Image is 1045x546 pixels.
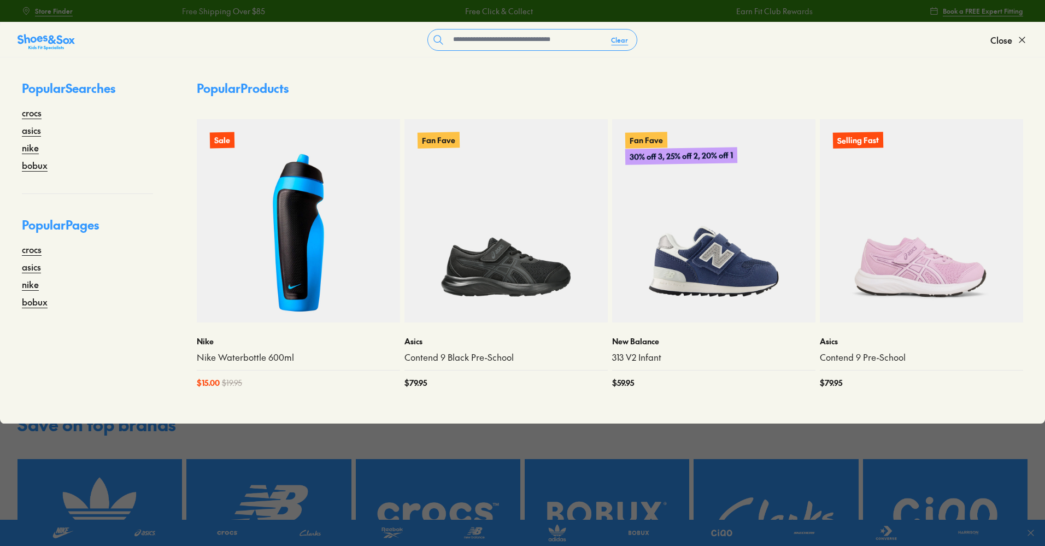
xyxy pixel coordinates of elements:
[197,119,400,322] a: Sale
[990,28,1028,52] button: Close
[404,377,427,389] span: $ 79.95
[736,5,812,17] a: Earn Fit Club Rewards
[22,216,153,243] p: Popular Pages
[404,336,608,347] p: Asics
[943,6,1023,16] span: Book a FREE Expert Fitting
[22,1,73,21] a: Store Finder
[930,1,1023,21] a: Book a FREE Expert Fitting
[625,132,667,148] p: Fan Fave
[181,5,265,17] a: Free Shipping Over $85
[22,124,41,137] a: asics
[222,377,242,389] span: $ 19.95
[418,132,460,148] p: Fan Fave
[17,31,75,49] a: Shoes &amp; Sox
[22,260,41,273] a: asics
[820,119,1023,322] a: Selling Fast
[625,147,737,165] p: 30% off 3, 25% off 2, 20% off 1
[612,119,815,322] a: Fan Fave30% off 3, 25% off 2, 20% off 1
[404,351,608,363] a: Contend 9 Black Pre-School
[22,278,39,291] a: nike
[22,106,42,119] a: crocs
[22,79,153,106] p: Popular Searches
[465,5,532,17] a: Free Click & Collect
[612,377,634,389] span: $ 59.95
[990,33,1012,46] span: Close
[197,336,400,347] p: Nike
[197,79,289,97] p: Popular Products
[820,351,1023,363] a: Contend 9 Pre-School
[35,6,73,16] span: Store Finder
[22,158,48,172] a: bobux
[22,141,39,154] a: nike
[612,351,815,363] a: 313 V2 Infant
[820,377,842,389] span: $ 79.95
[22,295,48,308] a: bobux
[820,336,1023,347] p: Asics
[602,30,637,50] button: Clear
[833,132,883,149] p: Selling Fast
[17,33,75,51] img: SNS_Logo_Responsive.svg
[197,377,220,389] span: $ 15.00
[197,351,400,363] a: Nike Waterbottle 600ml
[210,132,234,149] p: Sale
[22,243,42,256] a: crocs
[404,119,608,322] a: Fan Fave
[612,336,815,347] p: New Balance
